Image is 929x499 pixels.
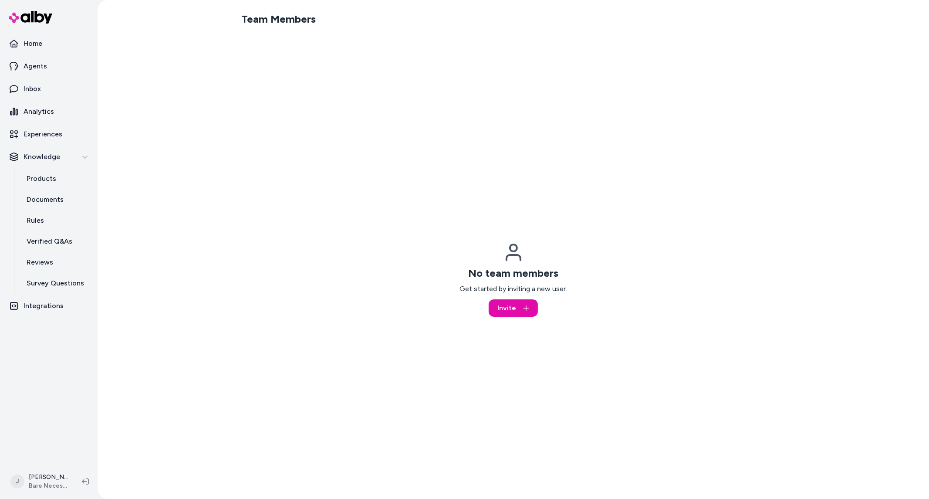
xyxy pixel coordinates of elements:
[3,146,94,167] button: Knowledge
[497,303,516,313] span: Invite
[27,236,72,247] p: Verified Q&As
[24,61,47,71] p: Agents
[18,231,94,252] a: Verified Q&As
[18,189,94,210] a: Documents
[9,11,52,24] img: alby Logo
[27,173,56,184] p: Products
[27,257,53,268] p: Reviews
[18,252,94,273] a: Reviews
[459,284,567,294] p: Get started by inviting a new user.
[29,482,68,490] span: Bare Necessities
[3,124,94,145] a: Experiences
[3,78,94,99] a: Inbox
[27,278,84,289] p: Survey Questions
[24,106,54,117] p: Analytics
[3,101,94,122] a: Analytics
[5,468,75,496] button: J[PERSON_NAME]Bare Necessities
[24,84,41,94] p: Inbox
[27,215,44,226] p: Rules
[10,475,24,489] span: J
[3,56,94,77] a: Agents
[18,168,94,189] a: Products
[18,273,94,294] a: Survey Questions
[24,129,62,139] p: Experiences
[3,295,94,316] a: Integrations
[468,268,558,278] h3: No team members
[242,12,316,26] h2: Team Members
[489,299,538,317] button: Invite
[24,38,42,49] p: Home
[27,194,64,205] p: Documents
[29,473,68,482] p: [PERSON_NAME]
[24,152,60,162] p: Knowledge
[24,301,64,311] p: Integrations
[18,210,94,231] a: Rules
[3,33,94,54] a: Home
